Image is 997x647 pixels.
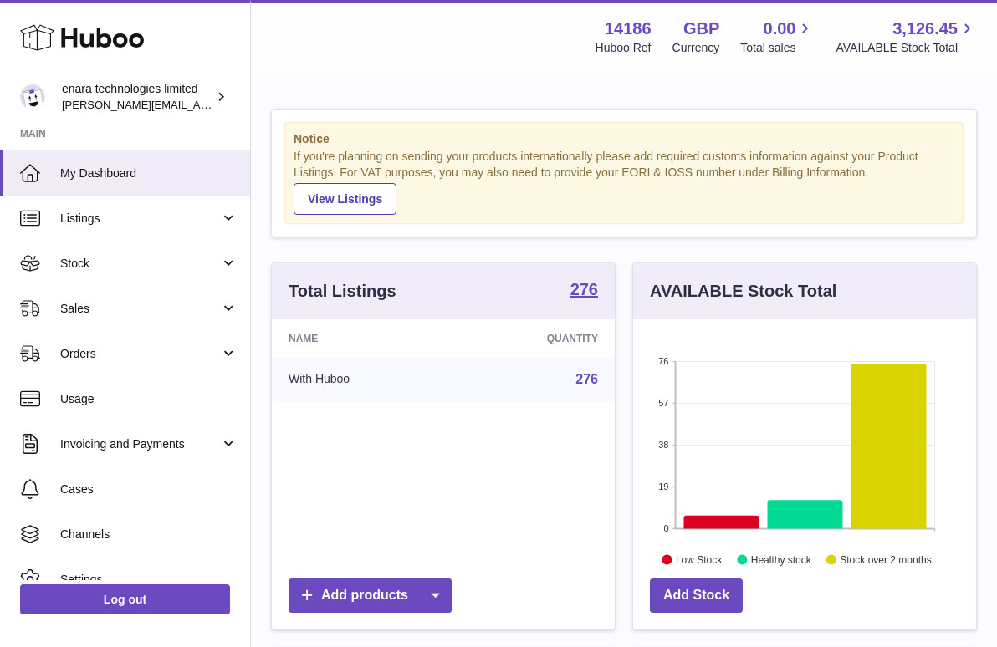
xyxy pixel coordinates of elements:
h3: AVAILABLE Stock Total [650,280,836,303]
a: View Listings [294,183,396,215]
text: 0 [663,523,668,533]
th: Quantity [452,319,615,358]
text: 19 [658,481,668,492]
span: Total sales [740,40,815,56]
a: 276 [575,372,598,386]
a: Add products [289,578,452,613]
a: 0.00 Total sales [740,18,815,56]
text: Healthy stock [751,553,812,565]
span: Cases [60,481,238,497]
span: Settings [60,572,238,588]
span: Usage [60,391,238,407]
h3: Total Listings [289,280,396,303]
div: If you're planning on sending your products internationally please add required customs informati... [294,149,954,214]
strong: 14186 [605,18,652,40]
span: 0.00 [764,18,796,40]
text: Stock over 2 months [840,553,931,565]
strong: 276 [570,281,598,298]
span: Stock [60,256,220,272]
th: Name [272,319,452,358]
span: My Dashboard [60,166,238,181]
span: Channels [60,527,238,543]
td: With Huboo [272,358,452,401]
text: 38 [658,440,668,450]
text: 57 [658,398,668,408]
a: Log out [20,584,230,614]
span: Invoicing and Payments [60,436,220,452]
strong: Notice [294,131,954,147]
span: AVAILABLE Stock Total [836,40,977,56]
a: 276 [570,281,598,301]
div: Currency [672,40,720,56]
span: Listings [60,211,220,227]
text: 76 [658,356,668,366]
text: Low Stock [676,553,723,565]
div: Huboo Ref [596,40,652,56]
span: 3,126.45 [892,18,958,40]
span: Sales [60,301,220,317]
a: Add Stock [650,578,743,613]
a: 3,126.45 AVAILABLE Stock Total [836,18,977,56]
span: Orders [60,346,220,362]
span: [PERSON_NAME][EMAIL_ADDRESS][DOMAIN_NAME] [62,98,335,111]
img: Dee@enara.co [20,84,45,110]
div: enara technologies limited [62,81,212,113]
strong: GBP [683,18,719,40]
